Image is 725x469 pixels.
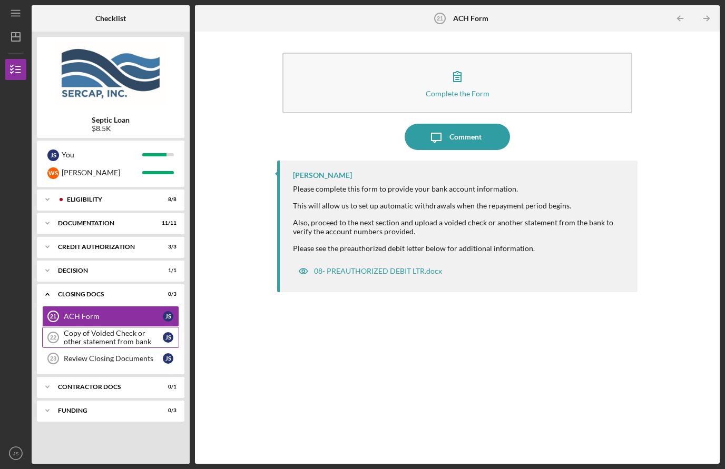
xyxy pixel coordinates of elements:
[293,171,352,179] div: [PERSON_NAME]
[92,116,130,124] b: Septic Loan
[163,332,173,343] div: J S
[50,355,56,362] tspan: 23
[47,149,59,161] div: J S
[58,384,150,390] div: Contractor Docs
[293,261,447,282] button: 08- PREAUTHORIZED DEBIT LTR.docx
[426,89,489,97] div: Complete the Form
[62,164,142,182] div: [PERSON_NAME]
[314,267,442,275] div: 08- PREAUTHORIZED DEBIT LTR.docx
[5,443,26,464] button: JS
[64,329,163,346] div: Copy of Voided Check or other statement from bank
[293,185,626,210] div: Please complete this form to provide your bank account information. This will allow us to set up ...
[37,42,184,105] img: Product logo
[163,353,173,364] div: J S
[42,348,179,369] a: 23Review Closing DocumentsJS
[405,124,510,150] button: Comment
[282,53,632,113] button: Complete the Form
[13,451,18,456] text: JS
[64,312,163,321] div: ACH Form
[158,407,177,414] div: 0 / 3
[436,15,443,22] tspan: 21
[58,407,150,414] div: Funding
[158,196,177,203] div: 8 / 8
[163,311,173,322] div: J S
[58,291,150,297] div: CLOSING DOCS
[42,327,179,348] a: 22Copy of Voided Check or other statement from bankJS
[293,244,626,253] div: Please see the preauthorized debit letter below for additional information.
[158,244,177,250] div: 3 / 3
[158,220,177,226] div: 11 / 11
[293,218,626,235] div: Also, proceed to the next section and upload a voided check or another statement from the bank to...
[92,124,130,133] div: $8.5K
[67,196,150,203] div: Eligibility
[95,14,126,23] b: Checklist
[50,313,56,320] tspan: 21
[42,306,179,327] a: 21ACH FormJS
[47,167,59,179] div: W S
[58,244,150,250] div: CREDIT AUTHORIZATION
[158,267,177,274] div: 1 / 1
[158,384,177,390] div: 0 / 1
[158,291,177,297] div: 0 / 3
[58,267,150,274] div: Decision
[64,354,163,363] div: Review Closing Documents
[58,220,150,226] div: Documentation
[453,14,488,23] b: ACH Form
[449,124,482,150] div: Comment
[50,334,56,341] tspan: 22
[62,146,142,164] div: You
